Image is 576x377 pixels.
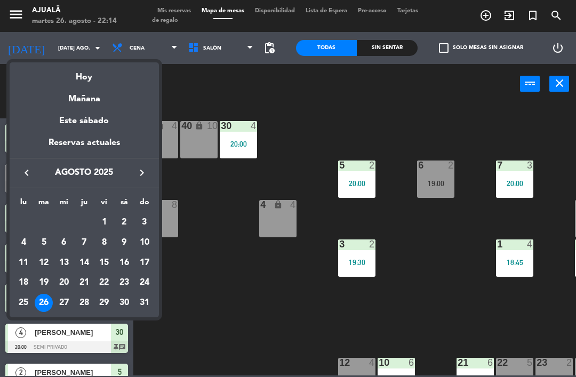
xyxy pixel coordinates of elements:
td: 30 de agosto de 2025 [114,293,134,313]
div: 15 [95,254,113,272]
td: 9 de agosto de 2025 [114,232,134,253]
div: 11 [14,254,33,272]
div: 9 [115,234,133,252]
td: 18 de agosto de 2025 [14,272,34,293]
td: 8 de agosto de 2025 [94,232,114,253]
button: keyboard_arrow_left [17,166,36,180]
td: 7 de agosto de 2025 [74,232,94,253]
div: 30 [115,294,133,312]
th: martes [34,196,54,213]
td: 29 de agosto de 2025 [94,293,114,313]
td: 11 de agosto de 2025 [14,253,34,273]
td: 20 de agosto de 2025 [54,272,74,293]
span: agosto 2025 [36,166,132,180]
div: 7 [75,234,93,252]
button: keyboard_arrow_right [132,166,151,180]
i: keyboard_arrow_left [20,166,33,179]
td: 3 de agosto de 2025 [134,212,155,232]
div: 4 [14,234,33,252]
div: Hoy [10,62,159,84]
td: 15 de agosto de 2025 [94,253,114,273]
div: 10 [135,234,154,252]
div: 19 [35,274,53,292]
td: 25 de agosto de 2025 [14,293,34,313]
td: 12 de agosto de 2025 [34,253,54,273]
div: 5 [35,234,53,252]
td: 2 de agosto de 2025 [114,212,134,232]
i: keyboard_arrow_right [135,166,148,179]
td: 22 de agosto de 2025 [94,272,114,293]
div: Mañana [10,84,159,106]
div: 14 [75,254,93,272]
div: 6 [55,234,73,252]
div: 20 [55,274,73,292]
td: 24 de agosto de 2025 [134,272,155,293]
div: 3 [135,213,154,231]
div: 31 [135,294,154,312]
td: 16 de agosto de 2025 [114,253,134,273]
th: sábado [114,196,134,213]
div: 16 [115,254,133,272]
div: 8 [95,234,113,252]
th: miércoles [54,196,74,213]
div: 1 [95,213,113,231]
td: 17 de agosto de 2025 [134,253,155,273]
div: 26 [35,294,53,312]
td: 28 de agosto de 2025 [74,293,94,313]
div: 27 [55,294,73,312]
td: 5 de agosto de 2025 [34,232,54,253]
div: 17 [135,254,154,272]
th: domingo [134,196,155,213]
div: 18 [14,274,33,292]
td: 1 de agosto de 2025 [94,212,114,232]
td: AGO. [14,212,94,232]
div: 29 [95,294,113,312]
div: 21 [75,274,93,292]
th: lunes [14,196,34,213]
td: 27 de agosto de 2025 [54,293,74,313]
td: 13 de agosto de 2025 [54,253,74,273]
div: 28 [75,294,93,312]
th: jueves [74,196,94,213]
div: 25 [14,294,33,312]
div: Reservas actuales [10,136,159,158]
div: 24 [135,274,154,292]
td: 6 de agosto de 2025 [54,232,74,253]
td: 23 de agosto de 2025 [114,272,134,293]
td: 26 de agosto de 2025 [34,293,54,313]
td: 31 de agosto de 2025 [134,293,155,313]
div: 23 [115,274,133,292]
div: Este sábado [10,106,159,136]
div: 12 [35,254,53,272]
td: 4 de agosto de 2025 [14,232,34,253]
td: 10 de agosto de 2025 [134,232,155,253]
div: 22 [95,274,113,292]
th: viernes [94,196,114,213]
td: 21 de agosto de 2025 [74,272,94,293]
div: 2 [115,213,133,231]
div: 13 [55,254,73,272]
td: 19 de agosto de 2025 [34,272,54,293]
td: 14 de agosto de 2025 [74,253,94,273]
